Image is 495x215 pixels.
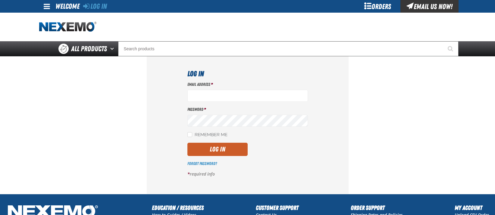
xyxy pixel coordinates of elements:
[118,41,459,56] input: Search
[187,143,248,156] button: Log In
[39,22,96,32] a: Home
[351,203,403,212] h2: Order Support
[187,68,308,79] h1: Log In
[443,41,459,56] button: Start Searching
[187,171,308,177] p: required info
[187,82,308,87] label: Email Address
[256,203,299,212] h2: Customer Support
[39,22,96,32] img: Nexemo logo
[71,43,107,54] span: All Products
[187,132,192,137] input: Remember Me
[455,203,489,212] h2: My Account
[83,2,107,11] a: Log In
[187,107,308,112] label: Password
[187,161,217,166] a: Forgot Password?
[187,132,227,138] label: Remember Me
[108,41,118,56] button: Open All Products pages
[152,203,204,212] h2: Education / Resources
